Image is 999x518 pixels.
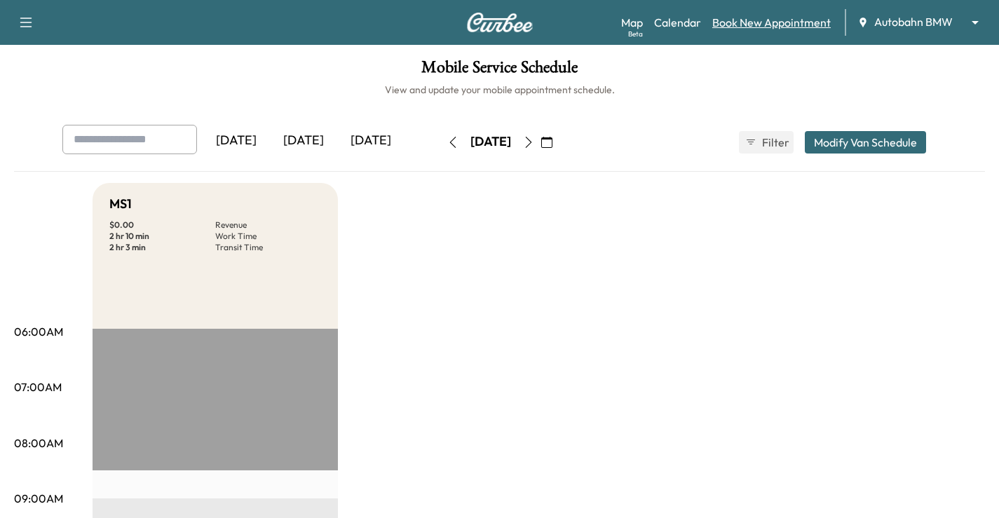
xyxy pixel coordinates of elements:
h1: Mobile Service Schedule [14,59,985,83]
p: Revenue [215,219,321,231]
h6: View and update your mobile appointment schedule. [14,83,985,97]
button: Filter [739,131,794,154]
p: 09:00AM [14,490,63,507]
p: 07:00AM [14,379,62,395]
div: [DATE] [470,133,511,151]
p: $ 0.00 [109,219,215,231]
p: Transit Time [215,242,321,253]
p: 2 hr 10 min [109,231,215,242]
h5: MS1 [109,194,132,214]
a: Book New Appointment [712,14,831,31]
button: Modify Van Schedule [805,131,926,154]
p: 06:00AM [14,323,63,340]
a: Calendar [654,14,701,31]
a: MapBeta [621,14,643,31]
span: Filter [762,134,787,151]
p: 2 hr 3 min [109,242,215,253]
img: Curbee Logo [466,13,534,32]
p: 08:00AM [14,435,63,451]
div: [DATE] [203,125,270,157]
span: Autobahn BMW [874,14,953,30]
p: Work Time [215,231,321,242]
div: [DATE] [337,125,405,157]
div: Beta [628,29,643,39]
div: [DATE] [270,125,337,157]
